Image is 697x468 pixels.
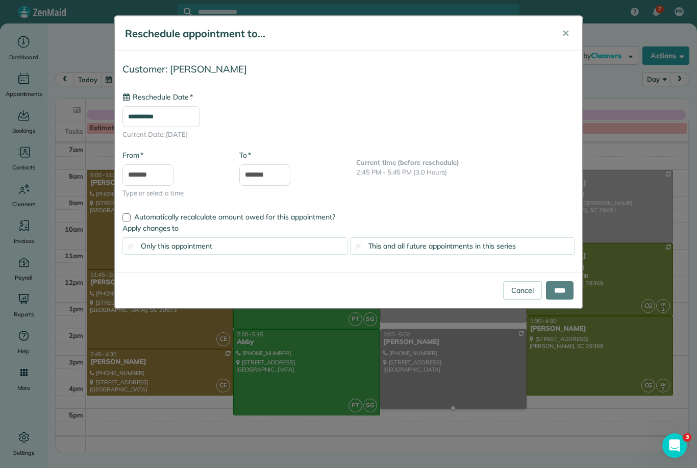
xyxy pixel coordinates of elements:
a: Cancel [503,281,542,300]
input: This and all future appointments in this series [355,244,362,251]
span: ✕ [562,28,569,39]
label: To [239,150,251,160]
label: From [122,150,143,160]
iframe: Intercom live chat [662,433,687,458]
h4: Customer: [PERSON_NAME] [122,64,575,75]
p: 2:45 PM - 5:45 PM (3.0 Hours) [356,167,575,178]
span: 3 [683,433,691,441]
label: Apply changes to [122,223,575,233]
span: This and all future appointments in this series [368,241,516,251]
input: Only this appointment [128,244,135,251]
span: Current Date: [DATE] [122,130,575,140]
label: Reschedule Date [122,92,193,102]
b: Current time (before reschedule) [356,158,459,166]
span: Automatically recalculate amount owed for this appointment? [134,212,335,221]
h5: Reschedule appointment to... [125,27,547,41]
span: Only this appointment [141,241,212,251]
span: Type or select a time [122,188,224,199]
